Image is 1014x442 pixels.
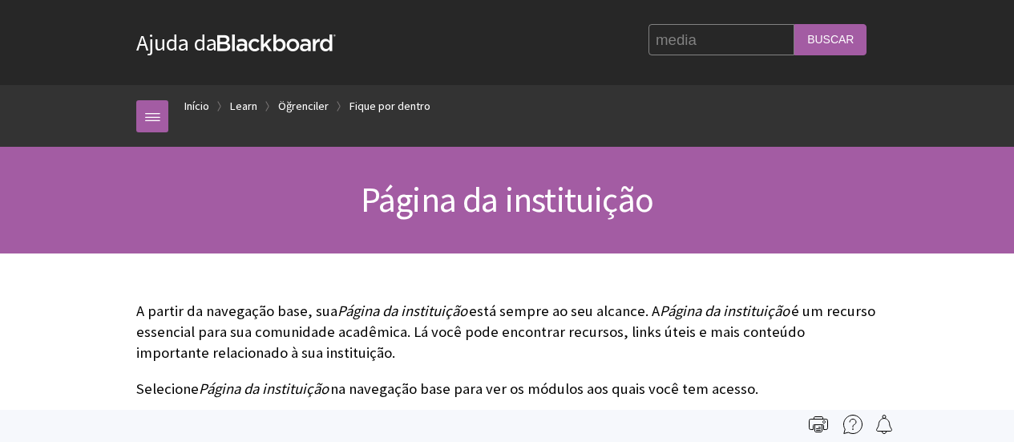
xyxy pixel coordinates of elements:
a: Início [184,96,209,116]
p: Selecione na navegação base para ver os módulos aos quais você tem acesso. [136,379,878,399]
a: Learn [230,96,257,116]
span: Página da instituição [660,302,790,320]
a: Öğrenciler [278,96,329,116]
img: Follow this page [875,415,894,434]
a: Fique por dentro [349,96,430,116]
input: Buscar [794,24,867,55]
span: Página da instituição [337,302,467,320]
p: A partir da navegação base, sua está sempre ao seu alcance. A é um recurso essencial para sua com... [136,301,878,364]
span: Página da instituição [199,379,329,398]
strong: Blackboard [217,34,336,51]
a: Ajuda daBlackboard [136,28,336,57]
img: Print [809,415,828,434]
img: More help [843,415,863,434]
span: Página da instituição [361,177,653,221]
